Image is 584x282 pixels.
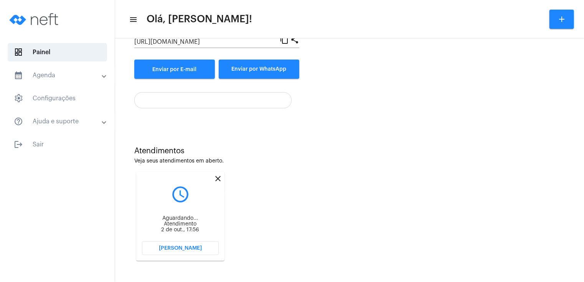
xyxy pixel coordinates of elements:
div: Atendimentos [134,147,565,155]
div: Aguardando... [142,216,219,221]
mat-icon: sidenav icon [14,117,23,126]
mat-panel-title: Agenda [14,71,102,80]
span: Olá, [PERSON_NAME]! [147,13,252,25]
mat-icon: sidenav icon [129,15,137,24]
div: Veja seus atendimentos em aberto. [134,158,565,164]
mat-icon: sidenav icon [14,140,23,149]
mat-icon: add [557,15,566,24]
mat-expansion-panel-header: sidenav iconAgenda [5,66,115,85]
span: [PERSON_NAME] [159,246,202,251]
span: Configurações [8,89,107,108]
mat-expansion-panel-header: sidenav iconAjuda e suporte [5,112,115,131]
span: Painel [8,43,107,61]
span: sidenav icon [14,94,23,103]
button: Enviar por WhatsApp [219,60,299,79]
span: sidenav icon [14,48,23,57]
span: Sair [8,135,107,154]
mat-icon: query_builder [142,185,219,204]
mat-icon: close [213,174,223,183]
div: Atendimento [142,221,219,227]
img: logo-neft-novo-2.png [6,4,64,35]
a: Enviar por E-mail [134,60,215,79]
mat-icon: sidenav icon [14,71,23,80]
div: Encerrar Atendimento [195,190,242,199]
mat-panel-title: Ajuda e suporte [14,117,102,126]
div: 2 de out., 17:56 [142,227,219,233]
mat-icon: content_copy [280,35,289,44]
span: Enviar por WhatsApp [232,66,287,72]
span: Enviar por E-mail [153,67,197,72]
mat-icon: share [290,35,299,44]
button: [PERSON_NAME] [142,241,219,255]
